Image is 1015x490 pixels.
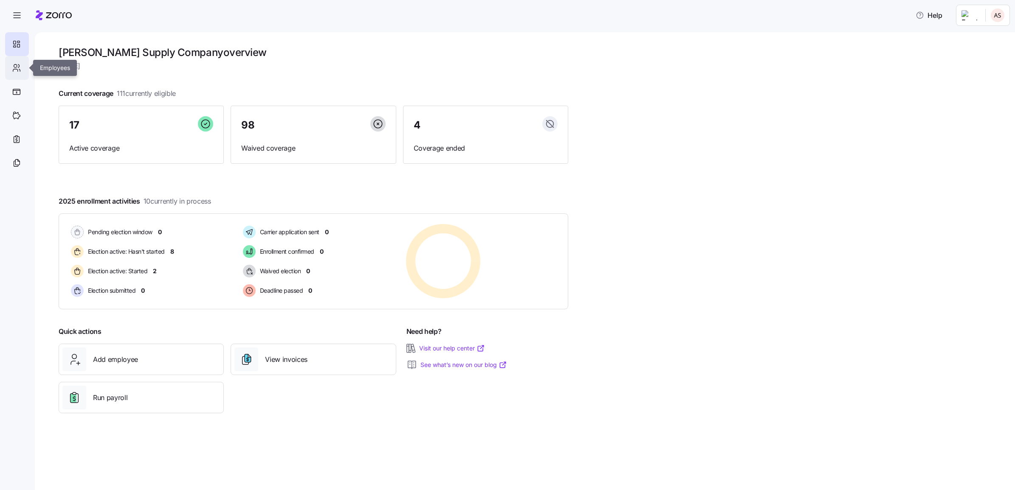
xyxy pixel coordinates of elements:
[909,7,949,24] button: Help
[59,196,211,207] span: 2025 enrollment activities
[257,247,314,256] span: Enrollment confirmed
[59,88,176,99] span: Current coverage
[406,326,442,337] span: Need help?
[961,10,978,20] img: Employer logo
[85,286,135,295] span: Election submitted
[257,286,303,295] span: Deadline passed
[59,61,568,71] span: [DATE]
[93,392,127,403] span: Run payroll
[414,120,420,130] span: 4
[308,286,312,295] span: 0
[325,228,329,236] span: 0
[320,247,324,256] span: 0
[257,228,319,236] span: Carrier application sent
[59,46,568,59] h1: [PERSON_NAME] Supply Company overview
[241,120,254,130] span: 98
[69,120,79,130] span: 17
[69,143,213,154] span: Active coverage
[414,143,558,154] span: Coverage ended
[265,354,307,365] span: View invoices
[420,361,507,369] a: See what’s new on our blog
[85,247,165,256] span: Election active: Hasn't started
[85,267,147,275] span: Election active: Started
[141,286,145,295] span: 0
[144,196,211,207] span: 10 currently in process
[170,247,174,256] span: 8
[153,267,157,275] span: 2
[419,344,485,353] a: Visit our help center
[991,8,1004,22] img: 9c19ce4635c6dd4ff600ad4722aa7a00
[158,228,162,236] span: 0
[241,143,385,154] span: Waived coverage
[93,354,138,365] span: Add employee
[85,228,152,236] span: Pending election window
[257,267,301,275] span: Waived election
[306,267,310,275] span: 0
[59,326,101,337] span: Quick actions
[117,88,176,99] span: 111 currently eligible
[916,10,942,20] span: Help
